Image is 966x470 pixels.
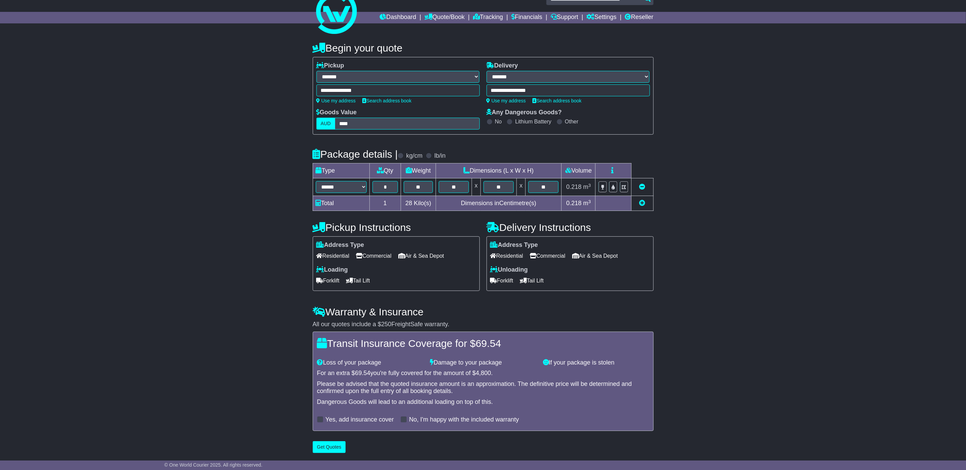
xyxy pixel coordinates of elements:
span: m [583,183,591,190]
td: Volume [562,163,596,178]
div: Please be advised that the quoted insurance amount is an approximation. The definitive price will... [317,380,649,395]
label: Address Type [490,241,538,249]
label: Pickup [316,62,344,70]
div: All our quotes include a $ FreightSafe warranty. [313,321,654,328]
label: Unloading [490,266,528,274]
span: 0.218 [566,183,582,190]
sup: 3 [588,183,591,188]
a: Search address book [533,98,582,103]
a: Use my address [316,98,356,103]
a: Settings [587,12,617,23]
td: Qty [369,163,401,178]
td: x [517,178,526,196]
button: Get Quotes [313,441,346,453]
h4: Warranty & Insurance [313,306,654,317]
span: Air & Sea Depot [398,251,444,261]
a: Tracking [473,12,503,23]
h4: Package details | [313,149,398,160]
td: Kilo(s) [401,196,436,211]
label: Lithium Battery [515,118,551,125]
a: Support [551,12,578,23]
a: Use my address [487,98,526,103]
span: 250 [381,321,391,328]
label: lb/in [434,152,445,160]
label: AUD [316,118,335,130]
span: Air & Sea Depot [572,251,618,261]
a: Quote/Book [424,12,464,23]
td: Weight [401,163,436,178]
span: Commercial [356,251,391,261]
a: Add new item [639,200,645,207]
h4: Begin your quote [313,42,654,54]
label: Any Dangerous Goods? [487,109,562,116]
span: Commercial [530,251,565,261]
sup: 3 [588,199,591,204]
span: 69.54 [476,338,501,349]
a: Financials [511,12,542,23]
label: Other [565,118,579,125]
span: Residential [490,251,523,261]
span: Forklift [316,275,340,286]
a: Remove this item [639,183,645,190]
td: x [472,178,480,196]
label: No, I'm happy with the included warranty [409,416,519,424]
span: 0.218 [566,200,582,207]
label: No [495,118,502,125]
a: Search address book [363,98,412,103]
a: Reseller [625,12,653,23]
label: Goods Value [316,109,357,116]
div: For an extra $ you're fully covered for the amount of $ . [317,370,649,377]
td: Total [313,196,369,211]
td: Dimensions (L x W x H) [436,163,562,178]
div: Dangerous Goods will lead to an additional loading on top of this. [317,398,649,406]
label: Loading [316,266,348,274]
label: Delivery [487,62,518,70]
td: Type [313,163,369,178]
span: Residential [316,251,349,261]
h4: Transit Insurance Coverage for $ [317,338,649,349]
div: If your package is stolen [540,359,653,367]
div: Damage to your package [426,359,540,367]
span: Tail Lift [520,275,544,286]
span: 4,800 [476,370,491,376]
td: Dimensions in Centimetre(s) [436,196,562,211]
span: Tail Lift [346,275,370,286]
span: © One World Courier 2025. All rights reserved. [164,462,262,468]
label: Yes, add insurance cover [326,416,394,424]
span: Forklift [490,275,513,286]
a: Dashboard [380,12,416,23]
div: Loss of your package [314,359,427,367]
label: kg/cm [406,152,422,160]
td: 1 [369,196,401,211]
label: Address Type [316,241,364,249]
span: m [583,200,591,207]
span: 69.54 [355,370,370,376]
h4: Pickup Instructions [313,222,480,233]
h4: Delivery Instructions [487,222,654,233]
span: 28 [405,200,412,207]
